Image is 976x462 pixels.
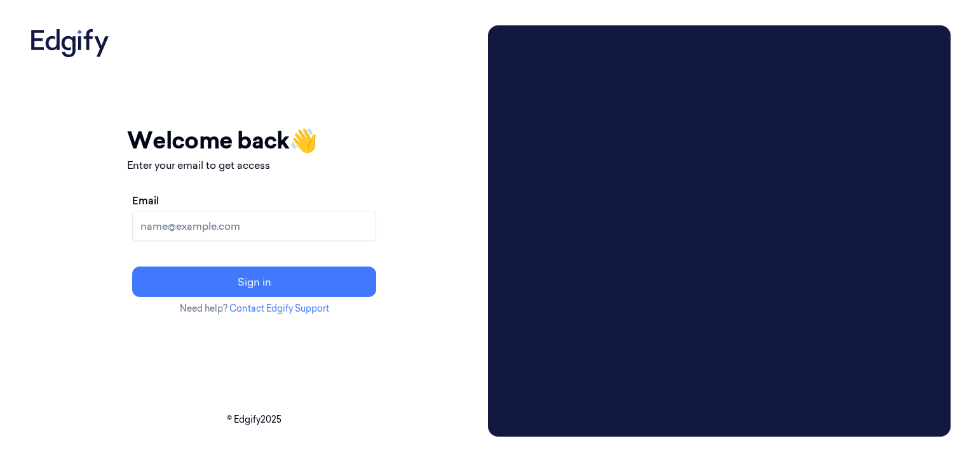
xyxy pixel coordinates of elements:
button: Sign in [132,267,376,297]
p: Enter your email to get access [127,157,381,173]
h1: Welcome back 👋 [127,123,381,157]
p: Need help? [127,302,381,315]
p: © Edgify 2025 [25,413,483,426]
label: Email [132,193,159,208]
input: name@example.com [132,211,376,241]
a: Contact Edgify Support [229,303,329,314]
